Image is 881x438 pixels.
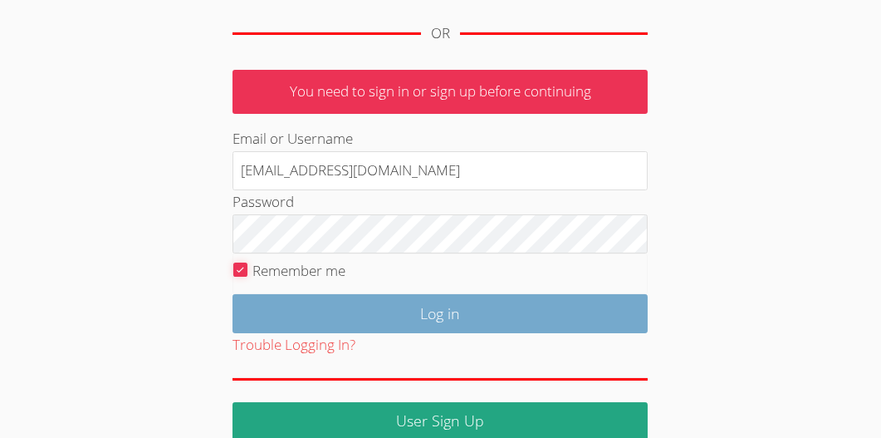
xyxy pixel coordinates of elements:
[252,261,345,280] label: Remember me
[232,70,648,114] p: You need to sign in or sign up before continuing
[232,333,355,357] button: Trouble Logging In?
[232,192,294,211] label: Password
[431,22,450,46] div: OR
[232,129,353,148] label: Email or Username
[232,294,648,333] input: Log in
